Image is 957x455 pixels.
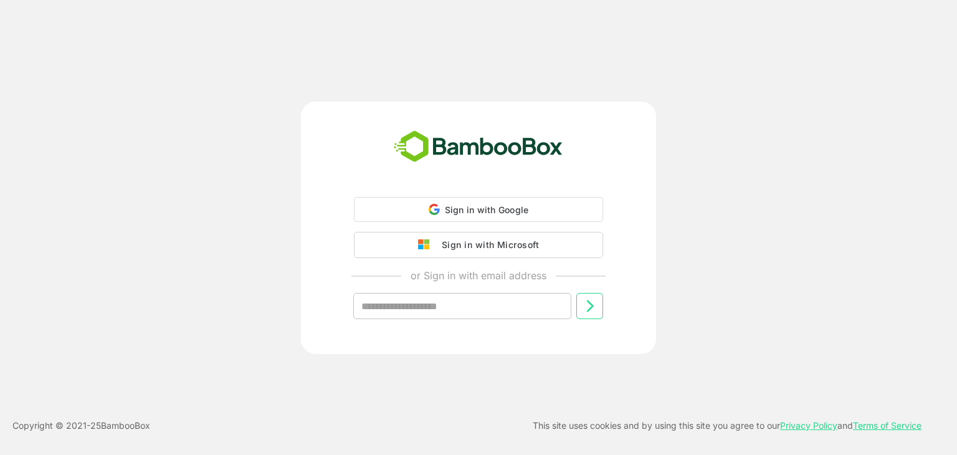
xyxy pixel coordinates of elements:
[445,204,529,215] span: Sign in with Google
[12,418,150,433] p: Copyright © 2021- 25 BambooBox
[780,420,837,431] a: Privacy Policy
[418,239,436,251] img: google
[436,237,539,253] div: Sign in with Microsoft
[354,197,603,222] div: Sign in with Google
[853,420,921,431] a: Terms of Service
[533,418,921,433] p: This site uses cookies and by using this site you agree to our and
[354,232,603,258] button: Sign in with Microsoft
[411,268,546,283] p: or Sign in with email address
[387,127,569,168] img: bamboobox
